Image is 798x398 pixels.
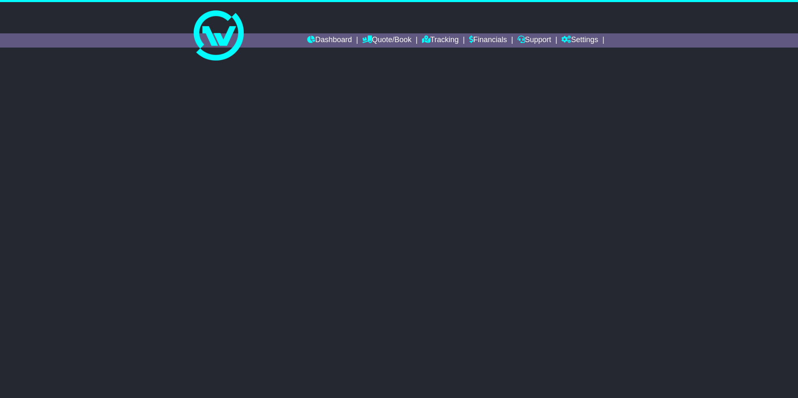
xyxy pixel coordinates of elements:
a: Financials [469,33,507,48]
a: Dashboard [307,33,352,48]
a: Support [518,33,551,48]
a: Tracking [422,33,459,48]
a: Settings [561,33,598,48]
a: Quote/Book [362,33,412,48]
